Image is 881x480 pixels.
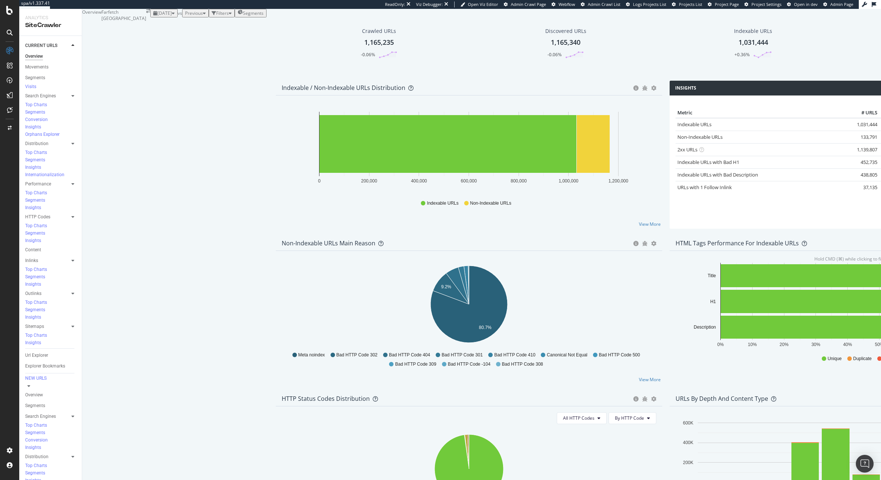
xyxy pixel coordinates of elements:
div: Sitemaps [25,323,44,330]
a: Search Engines [25,92,69,100]
span: Bad HTTP Code 404 [389,352,430,358]
th: # URLS [850,107,879,118]
a: Top Charts [25,101,77,109]
span: vs [178,10,182,16]
a: Distribution [25,453,69,461]
text: 1,000,000 [559,178,579,184]
a: Segments [25,74,77,82]
text: 10% [748,342,757,347]
div: Viz Debugger: [416,1,443,7]
a: Top Charts [25,266,77,273]
div: Distribution [25,140,48,148]
div: Segments [25,430,45,436]
text: Title [707,273,716,278]
div: Orphans Explorer [25,131,60,138]
div: Segments [25,470,45,476]
div: circle-info [633,241,639,246]
a: Segments [25,470,77,477]
div: Explorer Bookmarks [25,362,65,370]
td: 1,139,807 [850,144,879,156]
span: Bad HTTP Code 301 [442,352,483,358]
td: 37,135 [850,181,879,194]
span: All HTTP Codes [563,415,594,421]
span: Logs Projects List [633,1,666,7]
a: Top Charts [25,332,77,339]
svg: A chart. [282,107,656,193]
div: Top Charts [25,150,47,156]
button: Filters [209,9,235,17]
a: Top Charts [25,149,77,157]
div: +0.36% [734,51,750,58]
div: -0.06% [361,51,375,58]
a: Orphans Explorer [25,131,77,138]
span: Bad HTTP Code -104 [448,361,490,367]
a: Movements [25,63,77,71]
a: Segments [25,402,77,410]
div: circle-info [633,85,639,91]
a: Distribution [25,140,69,148]
div: Top Charts [25,190,47,196]
a: Overview [25,53,77,60]
a: Top Charts [25,299,77,306]
a: Segments [25,197,77,204]
div: Segments [25,157,45,163]
text: 20% [780,342,788,347]
a: Url Explorer [25,352,77,359]
text: 800,000 [510,178,527,184]
div: Discovered URLs [545,27,586,35]
a: HTTP Codes [25,213,69,221]
div: Insights [25,340,41,346]
a: Non-Indexable URLs [677,134,723,140]
a: Visits [25,83,44,91]
span: Bad HTTP Code 410 [494,352,535,358]
text: 40% [843,342,852,347]
a: Project Page [708,1,739,7]
span: Unique [828,356,842,362]
a: Top Charts [25,189,77,197]
div: Inlinks [25,257,38,265]
div: Top Charts [25,299,47,306]
div: URLs by Depth and Content Type [676,395,768,402]
div: Distribution [25,453,48,461]
a: Top Charts [25,222,77,230]
a: Segments [25,109,77,116]
button: By HTTP Code [609,412,656,424]
div: Insights [25,238,41,244]
a: 2xx URLs [677,146,697,153]
div: Segments [25,74,45,82]
span: Webflow [559,1,575,7]
text: 80.7% [479,325,492,330]
text: 9.2% [441,284,452,289]
div: Movements [25,63,48,71]
a: Internationalization [25,171,77,179]
a: Segments [25,273,77,281]
a: URLs with 1 Follow Inlink [677,184,732,191]
a: Overview [25,391,77,399]
span: Bad HTTP Code 309 [395,361,436,367]
div: Conversion [25,117,48,123]
div: Insights [25,314,41,320]
text: 600,000 [461,178,477,184]
text: H1 [710,299,716,304]
div: Top Charts [25,463,47,469]
span: Admin Crawl List [588,1,620,7]
div: A chart. [282,263,656,349]
a: Projects List [672,1,702,7]
a: Top Charts [25,422,77,429]
div: ReadOnly: [385,1,405,7]
span: Bad HTTP Code 308 [502,361,543,367]
div: 1,031,444 [738,38,768,47]
div: Crawled URLs [362,27,396,35]
div: Top Charts [25,102,47,108]
div: HTTP Codes [25,213,50,221]
span: Indexable URLs [427,200,458,207]
a: Performance [25,180,69,188]
a: Content [25,246,77,254]
a: Admin Page [823,1,853,7]
a: Admin Crawl List [581,1,620,7]
a: Conversion [25,437,77,444]
span: Non-Indexable URLs [470,200,511,207]
h4: Insights [675,84,696,92]
a: CURRENT URLS [25,42,69,50]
